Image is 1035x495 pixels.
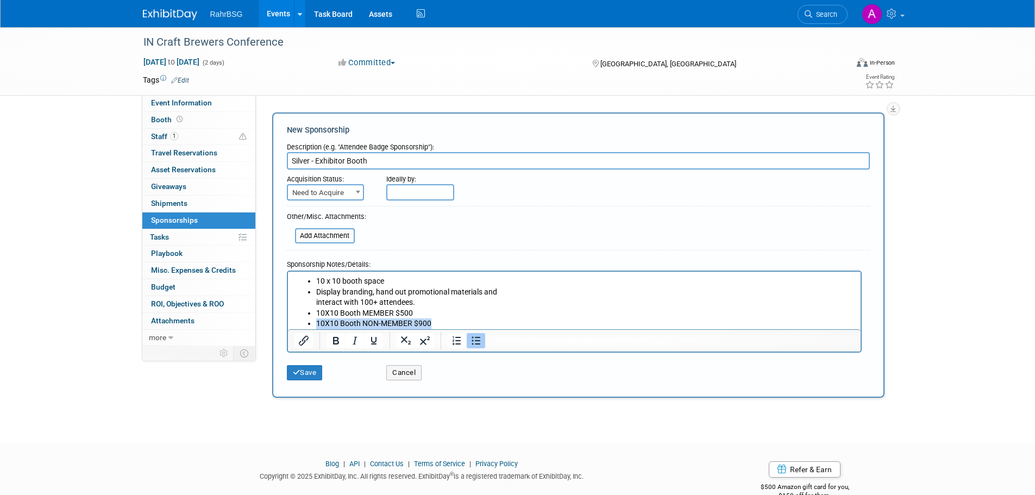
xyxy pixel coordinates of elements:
[233,346,255,360] td: Toggle Event Tabs
[467,460,474,468] span: |
[151,199,187,208] span: Shipments
[475,460,518,468] a: Privacy Policy
[361,460,368,468] span: |
[341,460,348,468] span: |
[142,196,255,212] a: Shipments
[150,233,169,241] span: Tasks
[288,272,861,329] iframe: Rich Text Area
[287,212,366,224] div: Other/Misc. Attachments:
[151,249,183,258] span: Playbook
[287,365,323,380] button: Save
[142,330,255,346] a: more
[397,333,415,348] button: Subscript
[151,266,236,274] span: Misc. Expenses & Credits
[142,229,255,246] a: Tasks
[142,279,255,296] a: Budget
[405,460,412,468] span: |
[370,460,404,468] a: Contact Us
[151,98,212,107] span: Event Information
[287,255,862,271] div: Sponsorship Notes/Details:
[151,216,198,224] span: Sponsorships
[210,10,243,18] span: RahrBSG
[335,57,399,68] button: Committed
[143,57,200,67] span: [DATE] [DATE]
[857,58,868,67] img: Format-Inperson.png
[349,460,360,468] a: API
[151,316,195,325] span: Attachments
[142,313,255,329] a: Attachments
[287,124,870,136] div: New Sponsorship
[798,5,848,24] a: Search
[325,460,339,468] a: Blog
[386,170,819,184] div: Ideally by:
[862,4,882,24] img: Ashley Grotewold
[142,112,255,128] a: Booth
[142,246,255,262] a: Playbook
[288,185,363,200] span: Need to Acquire
[812,10,837,18] span: Search
[448,333,466,348] button: Numbered list
[386,365,422,380] button: Cancel
[151,299,224,308] span: ROI, Objectives & ROO
[239,132,247,142] span: Potential Scheduling Conflict -- at least one attendee is tagged in another overlapping event.
[151,182,186,191] span: Giveaways
[414,460,465,468] a: Terms of Service
[346,333,364,348] button: Italic
[769,461,840,478] a: Refer & Earn
[151,148,217,157] span: Travel Reservations
[467,333,485,348] button: Bullet list
[151,132,178,141] span: Staff
[142,129,255,145] a: Staff1
[174,115,185,123] span: Booth not reserved yet
[151,165,216,174] span: Asset Reservations
[143,469,701,481] div: Copyright © 2025 ExhibitDay, Inc. All rights reserved. ExhibitDay is a registered trademark of Ex...
[142,296,255,312] a: ROI, Objectives & ROO
[142,145,255,161] a: Travel Reservations
[869,59,895,67] div: In-Person
[450,471,454,477] sup: ®
[166,58,177,66] span: to
[600,60,736,68] span: [GEOGRAPHIC_DATA], [GEOGRAPHIC_DATA]
[142,262,255,279] a: Misc. Expenses & Credits
[140,33,831,52] div: IN Craft Brewers Conference
[142,179,255,195] a: Giveaways
[215,346,234,360] td: Personalize Event Tab Strip
[287,137,870,152] div: Description (e.g. "Attendee Badge Sponsorship"):
[143,74,189,85] td: Tags
[170,132,178,140] span: 1
[202,59,224,66] span: (2 days)
[294,333,313,348] button: Insert/edit link
[783,57,895,73] div: Event Format
[865,74,894,80] div: Event Rating
[142,162,255,178] a: Asset Reservations
[416,333,434,348] button: Superscript
[365,333,383,348] button: Underline
[149,333,166,342] span: more
[151,283,175,291] span: Budget
[142,212,255,229] a: Sponsorships
[327,333,345,348] button: Bold
[142,95,255,111] a: Event Information
[287,184,364,200] span: Need to Acquire
[171,77,189,84] a: Edit
[143,9,197,20] img: ExhibitDay
[151,115,185,124] span: Booth
[287,170,371,184] div: Acquisition Status:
